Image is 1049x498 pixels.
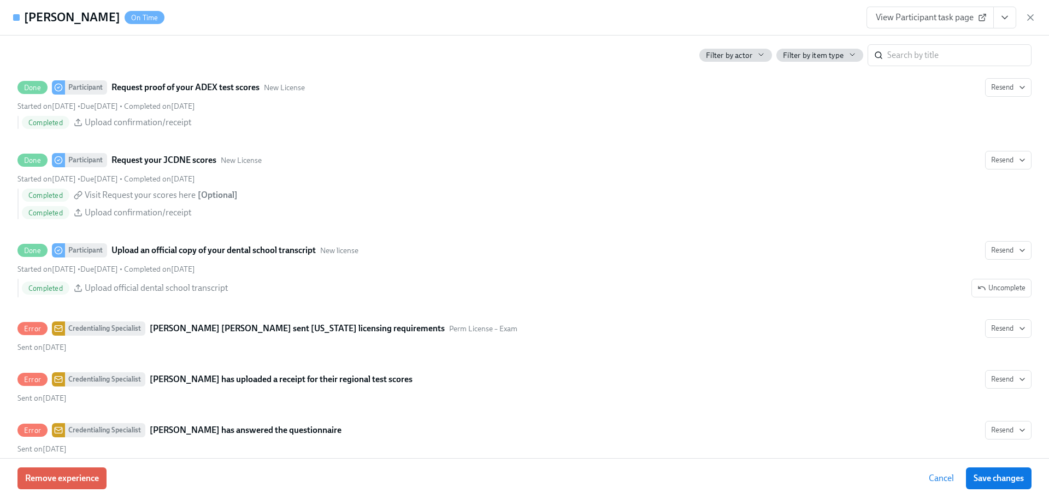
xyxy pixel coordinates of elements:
[25,473,99,484] span: Remove experience
[887,44,1032,66] input: Search by title
[264,83,305,93] span: This task uses the "New License" audience
[17,394,67,403] span: Thursday, September 11th 2025, 3:44 pm
[111,154,216,167] strong: Request your JCDNE scores
[966,467,1032,489] button: Save changes
[985,370,1032,389] button: ErrorCredentialing Specialist[PERSON_NAME] has uploaded a receipt for their regional test scoresS...
[17,247,48,255] span: Done
[17,84,48,92] span: Done
[991,374,1026,385] span: Resend
[22,191,69,200] span: Completed
[24,9,120,26] h4: [PERSON_NAME]
[85,189,196,201] span: Visit Request your scores here
[124,265,195,274] span: Thursday, September 11th 2025, 4:42 pm
[17,265,76,274] span: Thursday, September 11th 2025, 3:33 pm
[17,467,107,489] button: Remove experience
[991,245,1026,256] span: Resend
[198,189,238,201] div: [ Optional ]
[929,473,954,484] span: Cancel
[124,174,195,184] span: Thursday, September 11th 2025, 4:10 pm
[699,49,772,62] button: Filter by actor
[65,423,145,437] div: Credentialing Specialist
[867,7,994,28] a: View Participant task page
[17,174,76,184] span: Thursday, September 11th 2025, 3:33 pm
[22,209,69,217] span: Completed
[17,325,48,333] span: Error
[17,156,48,165] span: Done
[111,81,260,94] strong: Request proof of your ADEX test scores
[150,424,341,437] strong: [PERSON_NAME] has answered the questionnaire
[150,322,445,335] strong: [PERSON_NAME] [PERSON_NAME] sent [US_STATE] licensing requirements
[985,151,1032,169] button: DoneParticipantRequest your JCDNE scoresNew LicenseStarted on[DATE] •Due[DATE] • Completed on[DAT...
[974,473,1024,484] span: Save changes
[221,155,262,166] span: This task uses the "New License" audience
[17,264,195,274] div: • •
[971,279,1032,297] button: DoneParticipantUpload an official copy of your dental school transcriptNew licenseResendStarted o...
[65,321,145,336] div: Credentialing Specialist
[85,207,191,219] span: Upload confirmation/receipt
[17,376,48,384] span: Error
[17,444,67,454] span: Thursday, September 11th 2025, 4:00 pm
[706,50,752,61] span: Filter by actor
[320,245,358,256] span: This task uses the "New license" audience
[17,174,195,184] div: • •
[17,101,195,112] div: • •
[17,426,48,435] span: Error
[985,241,1032,260] button: DoneParticipantUpload an official copy of your dental school transcriptNew licenseStarted on[DATE...
[783,50,844,61] span: Filter by item type
[80,102,118,111] span: Tuesday, September 16th 2025, 10:00 am
[124,102,195,111] span: Thursday, September 11th 2025, 3:44 pm
[125,14,164,22] span: On Time
[991,323,1026,334] span: Resend
[991,155,1026,166] span: Resend
[17,343,67,352] span: Thursday, September 11th 2025, 3:33 pm
[22,284,69,292] span: Completed
[65,372,145,386] div: Credentialing Specialist
[80,174,118,184] span: Tuesday, September 16th 2025, 10:00 am
[150,373,412,386] strong: [PERSON_NAME] has uploaded a receipt for their regional test scores
[991,82,1026,93] span: Resend
[65,243,107,257] div: Participant
[65,80,107,95] div: Participant
[921,467,962,489] button: Cancel
[111,244,316,257] strong: Upload an official copy of your dental school transcript
[80,265,118,274] span: Thursday, October 9th 2025, 10:00 am
[22,119,69,127] span: Completed
[985,319,1032,338] button: ErrorCredentialing Specialist[PERSON_NAME] [PERSON_NAME] sent [US_STATE] licensing requirementsPe...
[65,153,107,167] div: Participant
[991,425,1026,436] span: Resend
[876,12,985,23] span: View Participant task page
[977,283,1026,294] span: Uncomplete
[776,49,863,62] button: Filter by item type
[85,282,228,294] span: Upload official dental school transcript
[17,102,76,111] span: Thursday, September 11th 2025, 3:33 pm
[985,78,1032,97] button: DoneParticipantRequest proof of your ADEX test scoresNew LicenseStarted on[DATE] •Due[DATE] • Com...
[985,421,1032,440] button: ErrorCredentialing Specialist[PERSON_NAME] has answered the questionnaireSent on[DATE]
[85,116,191,128] span: Upload confirmation/receipt
[449,324,517,334] span: Perm License – Exam
[993,7,1016,28] button: View task page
